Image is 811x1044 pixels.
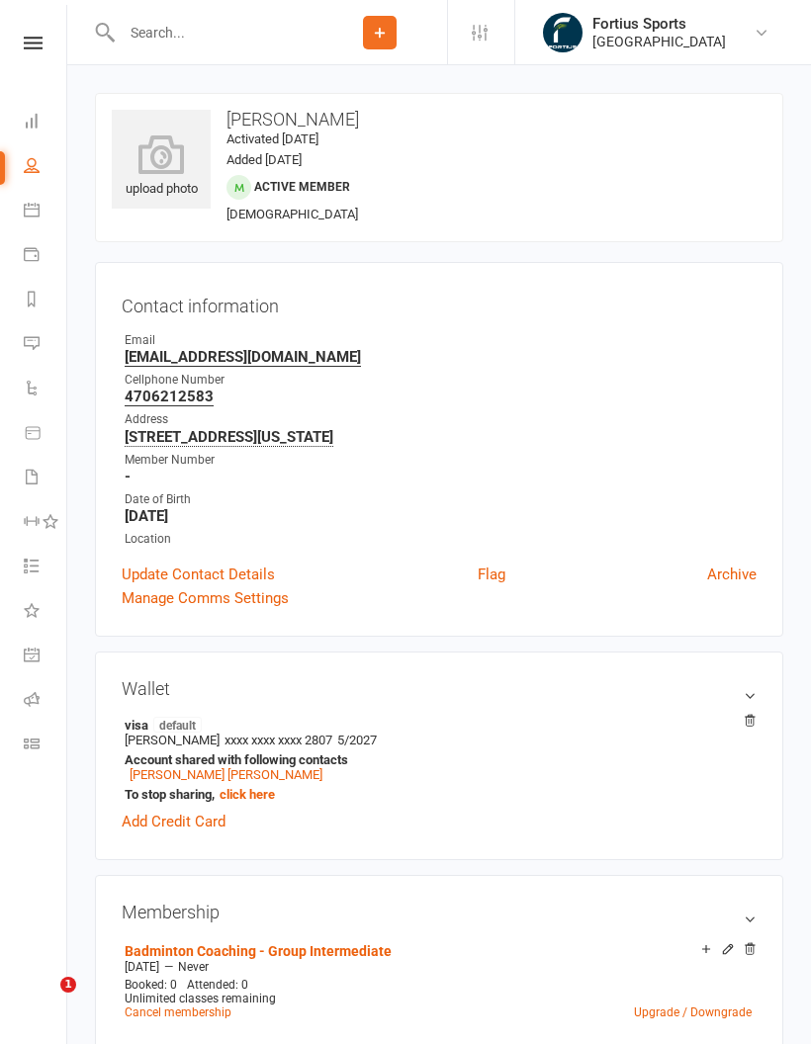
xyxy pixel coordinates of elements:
[125,371,757,390] div: Cellphone Number
[707,563,757,586] a: Archive
[24,635,68,679] a: General attendance kiosk mode
[24,190,68,234] a: Calendar
[24,145,68,190] a: People
[120,959,757,975] div: —
[225,733,332,747] span: xxxx xxxx xxxx 2807
[478,563,505,586] a: Flag
[125,451,757,470] div: Member Number
[24,412,68,457] a: Product Sales
[112,134,211,200] div: upload photo
[24,234,68,279] a: Payments
[125,717,747,733] strong: visa
[116,19,313,46] input: Search...
[543,13,583,52] img: thumb_image1743802567.png
[592,33,726,50] div: [GEOGRAPHIC_DATA]
[125,507,757,525] strong: [DATE]
[24,590,68,635] a: What's New
[125,468,757,485] strong: -
[125,752,747,767] strong: Account shared with following contacts
[254,180,350,194] span: Active member
[122,902,757,922] h3: Membership
[24,724,68,768] a: Class kiosk mode
[112,110,766,130] h3: [PERSON_NAME]
[226,207,358,221] span: [DEMOGRAPHIC_DATA]
[226,131,318,146] time: Activated [DATE]
[130,767,322,782] a: [PERSON_NAME] [PERSON_NAME]
[226,152,302,167] time: Added [DATE]
[634,1005,752,1019] a: Upgrade / Downgrade
[187,978,248,992] span: Attended: 0
[125,331,757,350] div: Email
[125,410,757,429] div: Address
[122,678,757,699] h3: Wallet
[592,15,726,33] div: Fortius Sports
[178,960,209,974] span: Never
[125,943,392,959] a: Badminton Coaching - Group Intermediate
[24,679,68,724] a: Roll call kiosk mode
[125,490,757,509] div: Date of Birth
[122,586,289,610] a: Manage Comms Settings
[122,289,757,316] h3: Contact information
[125,992,276,1005] span: Unlimited classes remaining
[20,977,67,1024] iframe: Intercom live chat
[125,1005,231,1019] a: Cancel membership
[125,530,757,549] div: Location
[122,810,225,833] a: Add Credit Card
[60,977,76,993] span: 1
[125,787,747,802] strong: To stop sharing,
[153,717,202,733] span: default
[220,787,275,802] a: click here
[122,563,275,586] a: Update Contact Details
[24,279,68,323] a: Reports
[125,960,159,974] span: [DATE]
[125,978,177,992] span: Booked: 0
[337,733,377,747] span: 5/2027
[24,101,68,145] a: Dashboard
[122,714,757,805] li: [PERSON_NAME]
